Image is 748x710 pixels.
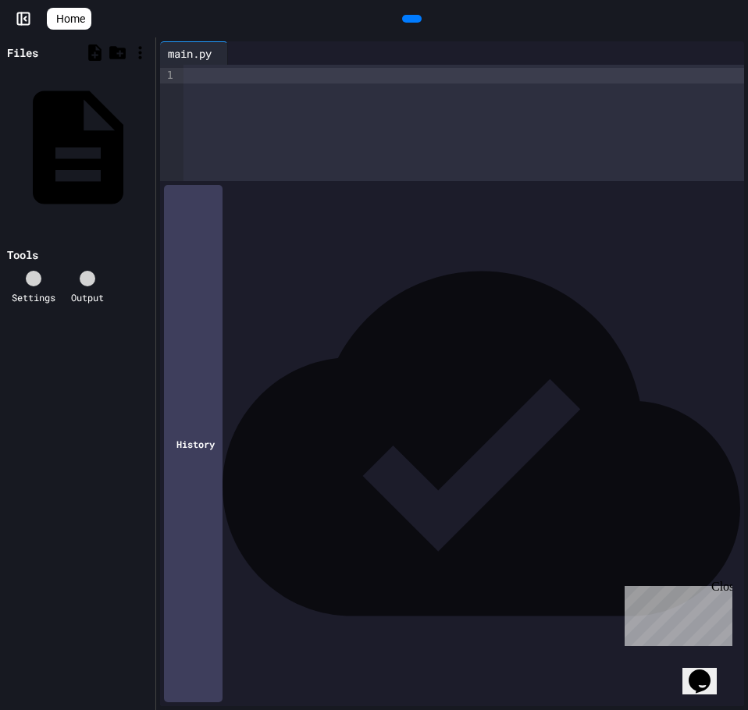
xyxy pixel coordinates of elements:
div: 1 [160,68,176,83]
div: main.py [160,45,219,62]
div: Chat with us now!Close [6,6,108,99]
span: Home [56,11,85,27]
div: Settings [12,290,55,304]
div: Output [71,290,104,304]
div: History [164,185,223,702]
div: Tools [7,247,38,263]
iframe: chat widget [682,648,732,694]
iframe: chat widget [618,580,732,646]
div: Files [7,44,38,61]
